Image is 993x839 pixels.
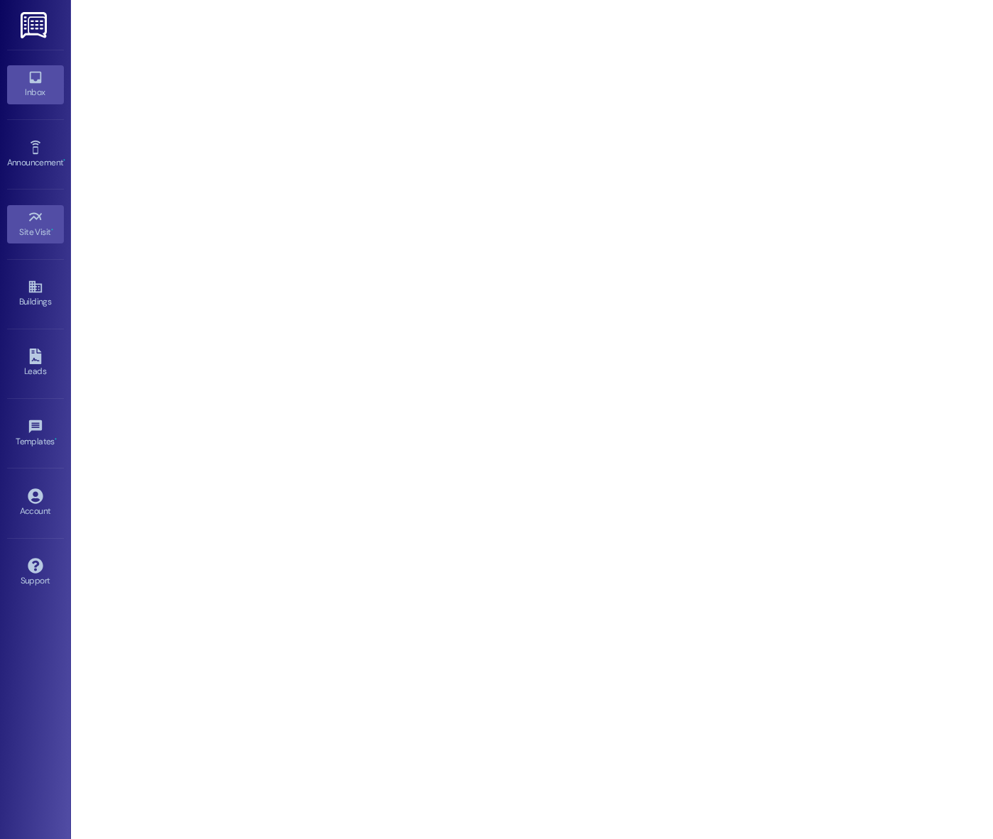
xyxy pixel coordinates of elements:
a: Buildings [7,275,64,313]
a: Leads [7,344,64,383]
a: Site Visit • [7,205,64,243]
span: • [63,155,65,165]
span: • [51,225,53,235]
img: ResiDesk Logo [21,12,50,38]
a: Templates • [7,415,64,453]
a: Account [7,484,64,522]
a: Inbox [7,65,64,104]
span: • [55,434,57,444]
a: Support [7,554,64,592]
